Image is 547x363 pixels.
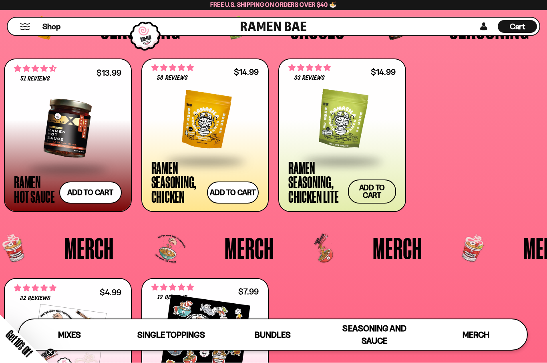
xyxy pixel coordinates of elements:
div: $14.99 [371,69,396,76]
span: 4.71 stars [14,64,56,74]
div: Ramen Seasoning, Chicken Lite [288,161,344,204]
a: Shop [42,20,60,33]
a: Cart [498,18,537,36]
div: Ramen Hot Sauce [14,175,55,204]
span: 51 reviews [20,76,50,83]
a: Bundles [222,320,324,350]
span: 58 reviews [157,75,187,82]
span: Bundles [255,330,291,340]
span: Merch [225,234,274,263]
div: $7.99 [238,288,259,296]
span: Free U.S. Shipping on Orders over $40 🍜 [210,1,337,9]
button: Add to cart [207,182,259,204]
span: Get 10% Off [4,328,35,359]
span: Cart [510,22,525,32]
span: 5.00 stars [288,63,331,73]
span: Merch [373,234,422,263]
span: Shop [42,22,60,32]
button: Mobile Menu Trigger [20,24,30,30]
a: Mixes [19,320,121,350]
span: Merch [64,234,114,263]
a: Seasoning and Sauce [324,320,425,350]
a: 4.83 stars 58 reviews $14.99 Ramen Seasoning, Chicken Add to cart [141,59,269,212]
button: Add to cart [59,182,122,204]
span: Single Toppings [137,330,205,340]
div: Ramen Seasoning, Chicken [151,161,203,204]
span: 32 reviews [20,296,50,302]
a: Single Toppings [121,320,222,350]
span: 4.83 stars [151,63,194,73]
span: Seasoning and Sauce [342,324,406,346]
div: $13.99 [97,69,121,77]
span: 12 reviews [157,295,187,301]
span: 4.75 stars [14,283,56,294]
div: $4.99 [100,289,121,296]
span: 5.00 stars [151,282,194,293]
a: 4.71 stars 51 reviews $13.99 Ramen Hot Sauce Add to cart [4,59,132,212]
a: 5.00 stars 33 reviews $14.99 Ramen Seasoning, Chicken Lite Add to cart [278,59,406,212]
div: $14.99 [234,69,259,76]
button: Close teaser [46,349,54,357]
button: Add to cart [348,180,396,204]
span: Mixes [58,330,81,340]
span: Merch [463,330,489,340]
span: 33 reviews [294,75,325,82]
a: Merch [425,320,527,350]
